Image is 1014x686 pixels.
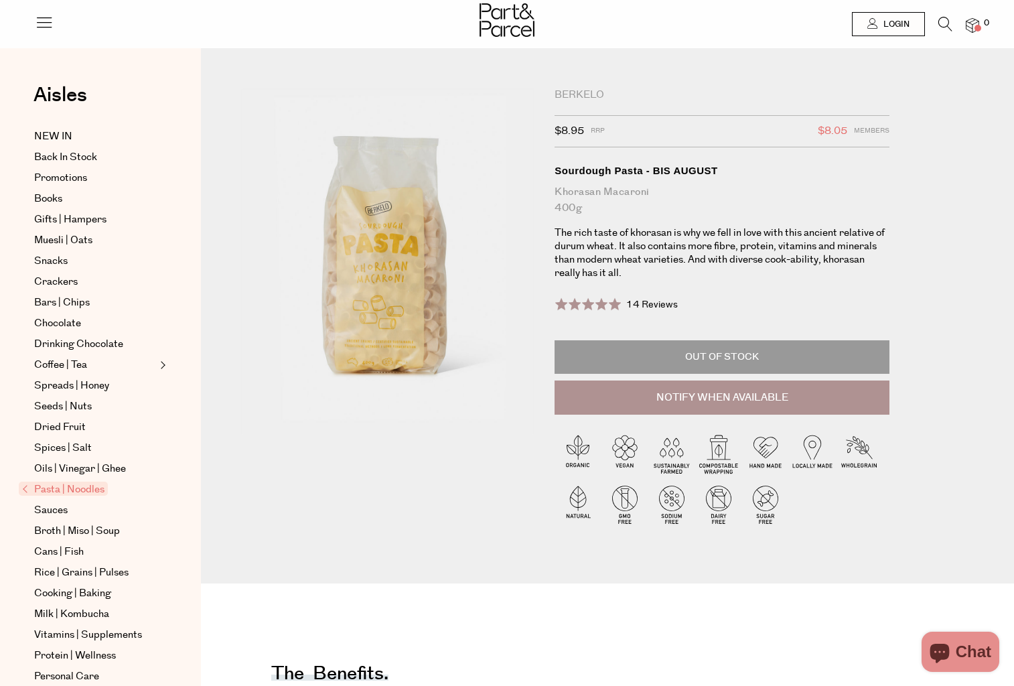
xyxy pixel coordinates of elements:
a: Coffee | Tea [34,357,156,373]
a: Cans | Fish [34,544,156,560]
a: Muesli | Oats [34,232,156,249]
a: Protein | Wellness [34,648,156,664]
span: Chocolate [34,316,81,332]
button: Expand/Collapse Coffee | Tea [157,357,166,373]
span: Aisles [33,80,87,110]
span: Coffee | Tea [34,357,87,373]
a: Vitamins | Supplements [34,627,156,643]
a: Personal Care [34,669,156,685]
span: Books [34,191,62,207]
span: Snacks [34,253,68,269]
span: Gifts | Hampers [34,212,106,228]
a: Bars | Chips [34,295,156,311]
a: 0 [966,18,979,32]
inbox-online-store-chat: Shopify online store chat [918,632,1003,675]
a: Rice | Grains | Pulses [34,565,156,581]
img: P_P-ICONS-Live_Bec_V11_Sustainable_Farmed.svg [648,430,695,477]
span: Vitamins | Supplements [34,627,142,643]
p: Out of Stock [555,340,889,374]
img: P_P-ICONS-Live_Bec_V11_Compostable_Wrapping.svg [695,430,742,477]
div: Berkelo [555,88,889,102]
span: 0 [981,17,993,29]
a: Chocolate [34,316,156,332]
span: NEW IN [34,129,72,145]
button: Notify When Available [555,381,889,415]
img: P_P-ICONS-Live_Bec_V11_GMO_Free.svg [601,481,648,528]
a: Crackers [34,274,156,290]
a: Promotions [34,170,156,186]
span: RRP [591,123,605,140]
span: Bars | Chips [34,295,90,311]
a: Seeds | Nuts [34,399,156,415]
span: 14 Reviews [626,298,678,312]
span: Cans | Fish [34,544,84,560]
img: P_P-ICONS-Live_Bec_V11_Sugar_Free.svg [742,481,789,528]
a: Snacks [34,253,156,269]
img: P_P-ICONS-Live_Bec_V11_Handmade.svg [742,430,789,477]
a: Sauces [34,502,156,519]
span: Dried Fruit [34,419,86,435]
a: Broth | Miso | Soup [34,523,156,539]
a: Cooking | Baking [34,586,156,602]
a: Oils | Vinegar | Ghee [34,461,156,477]
span: Milk | Kombucha [34,606,109,622]
span: Cooking | Baking [34,586,111,602]
img: Part&Parcel [480,3,534,37]
span: Promotions [34,170,87,186]
span: Members [854,123,889,140]
div: Khorasan Macaroni 400g [555,184,889,216]
a: Login [852,12,925,36]
span: $8.95 [555,123,584,140]
span: $8.05 [818,123,847,140]
img: Sourdough Pasta - BIS AUGUST [241,88,534,435]
img: P_P-ICONS-Live_Bec_V11_Vegan.svg [601,430,648,477]
p: The rich taste of khorasan is why we fell in love with this ancient relative of durum wheat. It a... [555,226,889,280]
a: Milk | Kombucha [34,606,156,622]
img: P_P-ICONS-Live_Bec_V11_Locally_Made_2.svg [789,430,836,477]
span: Broth | Miso | Soup [34,523,120,539]
span: Back In Stock [34,149,97,165]
a: Spices | Salt [34,440,156,456]
span: Spreads | Honey [34,378,109,394]
a: Gifts | Hampers [34,212,156,228]
span: Spices | Salt [34,440,92,456]
img: P_P-ICONS-Live_Bec_V11_Organic.svg [555,430,601,477]
span: Login [880,19,910,30]
span: Personal Care [34,669,99,685]
img: P_P-ICONS-Live_Bec_V11_Dairy_Free.svg [695,481,742,528]
span: Rice | Grains | Pulses [34,565,129,581]
span: Protein | Wellness [34,648,116,664]
span: Crackers [34,274,78,290]
span: Muesli | Oats [34,232,92,249]
span: Drinking Chocolate [34,336,123,352]
a: Spreads | Honey [34,378,156,394]
span: Seeds | Nuts [34,399,92,415]
img: P_P-ICONS-Live_Bec_V11_Wholegrain.svg [836,430,883,477]
a: Back In Stock [34,149,156,165]
a: Aisles [33,85,87,119]
a: Books [34,191,156,207]
span: Pasta | Noodles [19,482,108,496]
h4: The benefits. [271,671,388,681]
a: Dried Fruit [34,419,156,435]
img: P_P-ICONS-Live_Bec_V11_Sodium_Free.svg [648,481,695,528]
div: Sourdough Pasta - BIS AUGUST [555,164,889,178]
a: Pasta | Noodles [22,482,156,498]
a: Drinking Chocolate [34,336,156,352]
a: NEW IN [34,129,156,145]
img: P_P-ICONS-Live_Bec_V11_Natural.svg [555,481,601,528]
span: Sauces [34,502,68,519]
span: Oils | Vinegar | Ghee [34,461,126,477]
